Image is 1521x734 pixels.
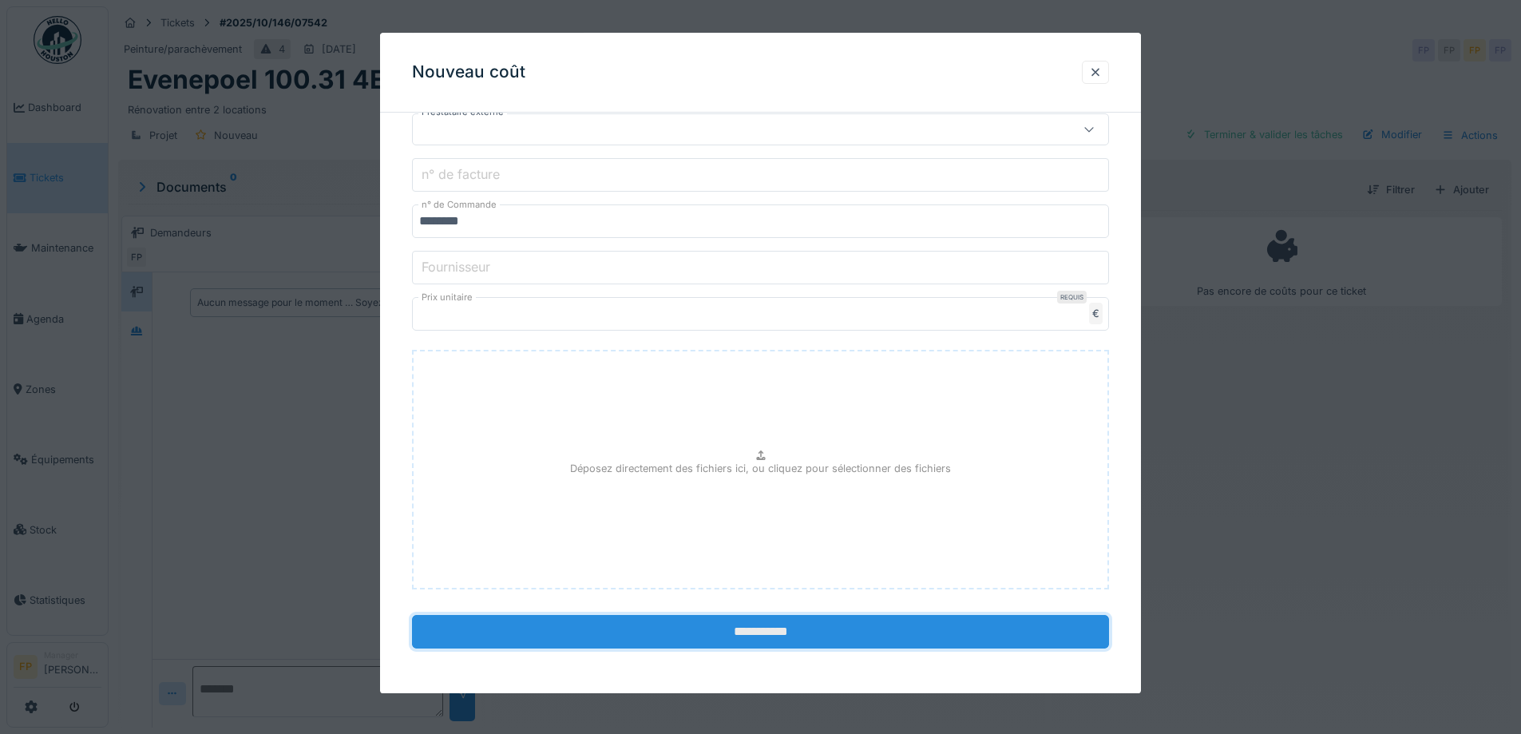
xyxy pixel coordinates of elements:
div: € [1089,304,1103,325]
label: Prestataire externe [418,106,507,120]
label: n° de Commande [418,199,500,212]
p: Déposez directement des fichiers ici, ou cliquez pour sélectionner des fichiers [570,461,951,476]
h3: Nouveau coût [412,62,525,82]
label: Prix unitaire [418,292,476,305]
label: Fournisseur [418,258,493,277]
label: n° de facture [418,165,503,184]
div: Requis [1057,292,1087,304]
